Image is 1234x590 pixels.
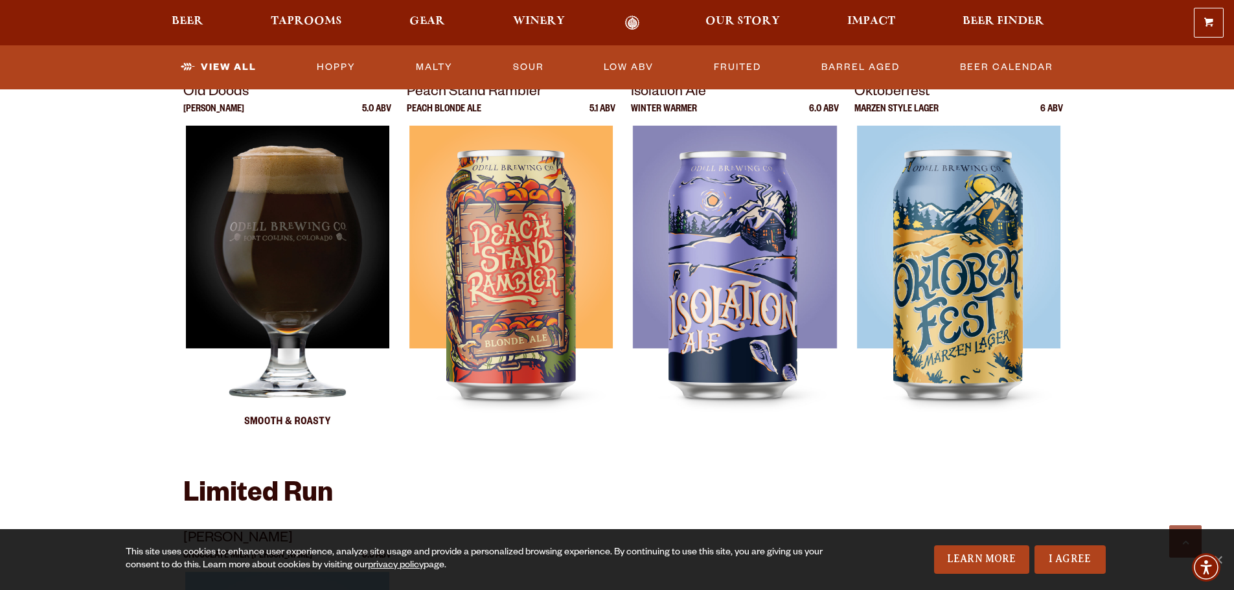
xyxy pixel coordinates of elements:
[407,82,615,449] a: Peach Stand Rambler Peach Blonde Ale 5.1 ABV Peach Stand Rambler Peach Stand Rambler
[368,561,424,571] a: privacy policy
[407,82,615,105] p: Peach Stand Rambler
[185,126,389,449] img: Old Doods
[854,105,939,126] p: Marzen Style Lager
[183,105,244,126] p: [PERSON_NAME]
[1169,525,1202,558] a: Scroll to top
[1040,105,1063,126] p: 6 ABV
[183,481,1051,512] h2: Limited Run
[816,52,905,82] a: Barrel Aged
[839,16,904,30] a: Impact
[411,52,458,82] a: Malty
[608,16,657,30] a: Odell Home
[633,126,836,449] img: Isolation Ale
[407,105,481,126] p: Peach Blonde Ale
[183,82,392,449] a: Old Doods [PERSON_NAME] 5.0 ABV Old Doods Old Doods
[631,82,840,449] a: Isolation Ale Winter Warmer 6.0 ABV Isolation Ale Isolation Ale
[271,16,342,27] span: Taprooms
[409,16,445,27] span: Gear
[163,16,212,30] a: Beer
[697,16,788,30] a: Our Story
[1034,545,1106,574] a: I Agree
[1192,553,1220,582] div: Accessibility Menu
[312,52,361,82] a: Hoppy
[176,52,262,82] a: View All
[401,16,453,30] a: Gear
[631,82,840,105] p: Isolation Ale
[847,16,895,27] span: Impact
[854,82,1063,105] p: Oktoberfest
[126,547,827,573] div: This site uses cookies to enhance user experience, analyze site usage and provide a personalized ...
[183,82,392,105] p: Old Doods
[508,52,549,82] a: Sour
[599,52,659,82] a: Low ABV
[505,16,573,30] a: Winery
[172,16,203,27] span: Beer
[809,105,839,126] p: 6.0 ABV
[513,16,565,27] span: Winery
[709,52,766,82] a: Fruited
[705,16,780,27] span: Our Story
[589,105,615,126] p: 5.1 ABV
[409,126,613,449] img: Peach Stand Rambler
[934,545,1029,574] a: Learn More
[854,82,1063,449] a: Oktoberfest Marzen Style Lager 6 ABV Oktoberfest Oktoberfest
[963,16,1044,27] span: Beer Finder
[857,126,1060,449] img: Oktoberfest
[362,105,391,126] p: 5.0 ABV
[954,16,1053,30] a: Beer Finder
[262,16,350,30] a: Taprooms
[183,528,392,551] p: [PERSON_NAME]
[631,105,697,126] p: Winter Warmer
[955,52,1058,82] a: Beer Calendar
